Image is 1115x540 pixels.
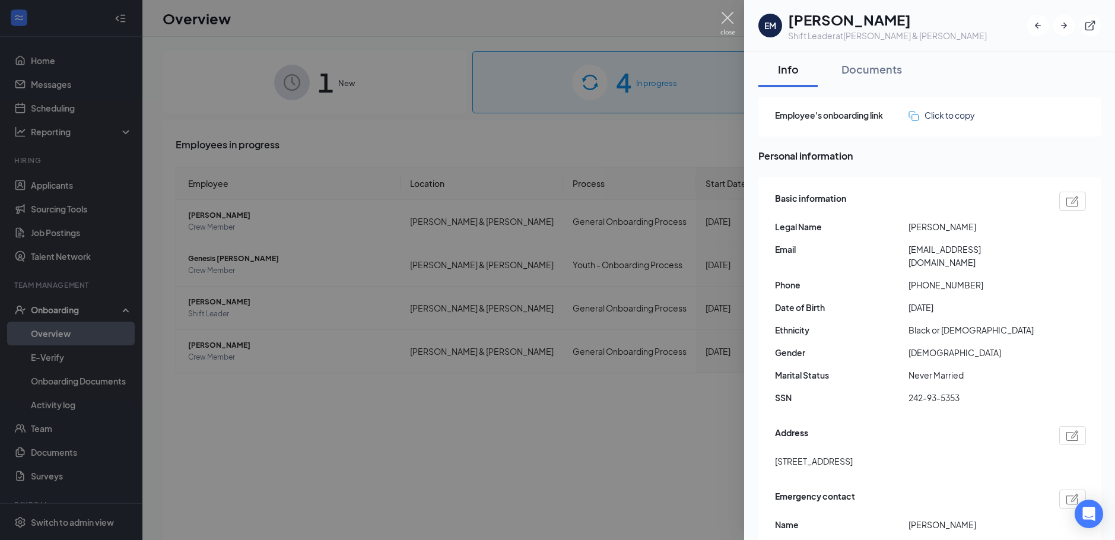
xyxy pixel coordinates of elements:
h1: [PERSON_NAME] [788,9,987,30]
span: Phone [775,278,908,291]
span: [DEMOGRAPHIC_DATA] [908,346,1042,359]
span: [PERSON_NAME] [908,220,1042,233]
span: Email [775,243,908,256]
button: ArrowLeftNew [1027,15,1049,36]
div: EM [764,20,776,31]
span: Address [775,426,808,445]
span: Personal information [758,148,1101,163]
div: Shift Leader at [PERSON_NAME] & [PERSON_NAME] [788,30,987,42]
span: Emergency contact [775,490,855,509]
span: Ethnicity [775,323,908,336]
span: [EMAIL_ADDRESS][DOMAIN_NAME] [908,243,1042,269]
button: ArrowRight [1053,15,1075,36]
span: Never Married [908,369,1042,382]
span: 242-93-5353 [908,391,1042,404]
svg: ExternalLink [1084,20,1096,31]
span: Basic information [775,192,846,211]
span: Employee's onboarding link [775,109,908,122]
svg: ArrowLeftNew [1032,20,1044,31]
span: [PHONE_NUMBER] [908,278,1042,291]
div: Open Intercom Messenger [1075,500,1103,528]
span: SSN [775,391,908,404]
span: Name [775,518,908,531]
span: Black or [DEMOGRAPHIC_DATA] [908,323,1042,336]
img: click-to-copy.71757273a98fde459dfc.svg [908,111,919,121]
span: Gender [775,346,908,359]
span: Date of Birth [775,301,908,314]
span: [DATE] [908,301,1042,314]
svg: ArrowRight [1058,20,1070,31]
span: [PERSON_NAME] [908,518,1042,531]
span: Legal Name [775,220,908,233]
button: Click to copy [908,109,975,122]
div: Info [770,62,806,77]
span: [STREET_ADDRESS] [775,455,853,468]
span: Marital Status [775,369,908,382]
button: ExternalLink [1079,15,1101,36]
div: Documents [841,62,902,77]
